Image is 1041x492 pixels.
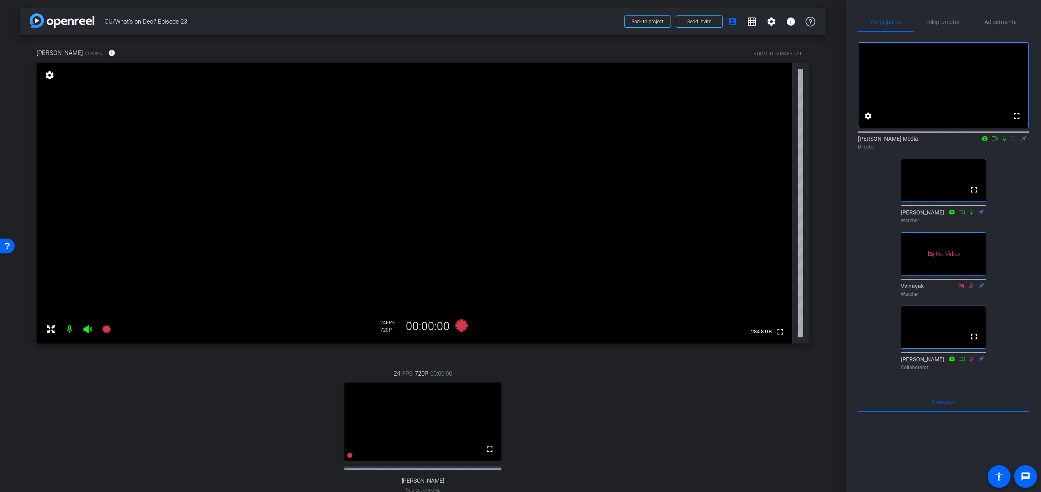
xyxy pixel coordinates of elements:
[984,19,1017,25] span: Adjustments
[430,369,452,378] span: 00:00:00
[858,135,1029,151] div: [PERSON_NAME] Media
[871,19,902,25] span: Participants
[754,50,801,57] div: ROOM ID: 608483570
[415,369,428,378] span: 720P
[901,364,986,371] div: Collaborator
[863,111,873,121] mat-icon: settings
[901,217,986,224] div: Watcher
[969,185,979,195] mat-icon: fullscreen
[105,13,619,30] span: CU/What's on Dec? Episode 23
[85,50,102,56] span: Chrome
[380,319,401,326] div: 24
[401,319,455,333] div: 00:00:00
[901,291,986,298] div: Watcher
[380,327,401,333] div: 720P
[727,17,737,26] mat-icon: account_box
[936,250,960,257] span: No Video
[1012,111,1021,121] mat-icon: fullscreen
[994,472,1004,481] mat-icon: accessibility
[786,17,796,26] mat-icon: info
[676,15,723,28] button: Send invite
[108,49,115,57] mat-icon: info
[402,477,444,484] span: [PERSON_NAME]
[901,208,986,224] div: [PERSON_NAME]
[747,17,757,26] mat-icon: grid_on
[624,15,671,28] button: Back to project
[932,399,955,405] span: Everyone
[1009,134,1019,142] mat-icon: flip
[687,18,711,25] span: Send invite
[632,19,664,24] span: Back to project
[44,70,55,80] mat-icon: settings
[386,320,394,326] span: FPS
[858,143,1029,151] div: Director
[748,327,775,337] span: 284.8 GB
[775,327,785,337] mat-icon: fullscreen
[901,282,986,298] div: Vvinayak
[37,48,83,57] span: [PERSON_NAME]
[394,369,400,378] span: 24
[1021,472,1030,481] mat-icon: message
[969,332,979,341] mat-icon: fullscreen
[767,17,776,26] mat-icon: settings
[485,444,494,454] mat-icon: fullscreen
[30,13,94,28] img: app-logo
[901,355,986,371] div: [PERSON_NAME]
[402,369,413,378] span: FPS
[926,19,960,25] span: Teleprompter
